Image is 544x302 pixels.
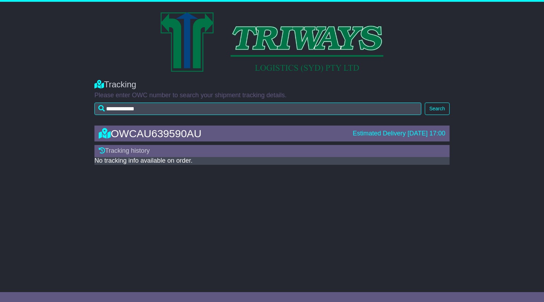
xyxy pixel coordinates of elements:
button: Search [425,103,450,115]
div: Tracking history [94,145,450,157]
div: Estimated Delivery [DATE] 17:00 [353,130,445,138]
p: Please enter OWC number to search your shipment tracking details. [94,92,450,99]
div: OWCAU639590AU [95,128,349,139]
img: Light [161,12,383,72]
div: No tracking info available on order. [94,157,450,165]
div: Tracking [94,80,450,90]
